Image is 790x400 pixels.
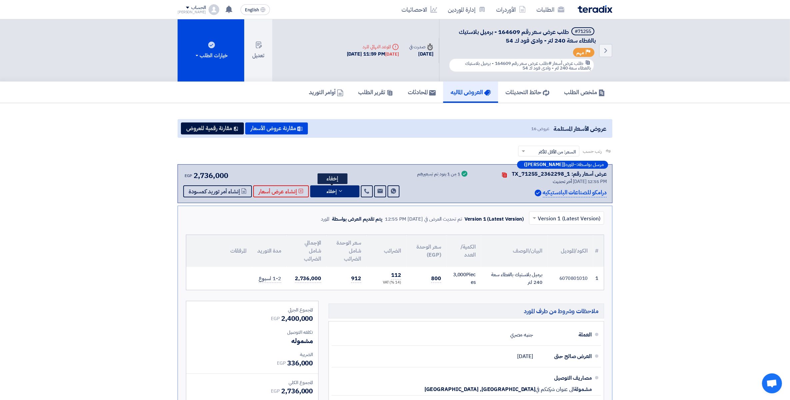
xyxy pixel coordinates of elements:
[548,267,593,290] td: 6070801010
[459,27,596,45] span: طلب عرض سعر رقم 164609 - برميل بلاستيك بالغطاء سعة 240 لتر - وادى فود ك 54
[327,235,367,267] th: سعر الوحدة شامل الضرائب
[192,329,313,336] div: تكلفه التوصيل
[535,386,574,393] span: الى عنوان شركتكم في
[281,386,313,396] span: 2,736,000
[327,189,337,194] span: إخفاء
[194,170,228,181] span: 2,736,000
[259,275,281,283] span: 1-2 اسبوع
[253,185,309,197] button: إنشاء عرض أسعار
[367,235,406,267] th: الضرائب
[245,122,308,134] button: مقارنة عروض الأسعار
[417,172,460,177] div: 1 من 1 بنود تم تسعيرهم
[576,162,604,167] span: مرسل بواسطة:
[277,360,286,367] span: EGP
[318,173,348,184] div: إخفاء
[372,280,401,286] div: (14 %) VAT
[535,190,541,196] img: Verified Account
[443,82,498,103] a: العروض الماليه
[321,215,329,223] div: المورد
[409,50,433,58] div: [DATE]
[332,215,382,223] div: يتم تقديم العرض بواسطة
[396,2,442,17] a: الاحصائيات
[524,162,565,167] b: ([PERSON_NAME])
[351,275,361,283] span: 912
[548,235,593,267] th: الكود/الموديل
[191,5,206,11] div: الحساب
[442,2,491,17] a: إدارة الموردين
[446,267,481,290] td: Pieces
[538,370,592,386] div: مصاريف التوصيل
[385,51,398,58] div: [DATE]
[512,170,607,178] div: عرض أسعار رقم: TX_71255_2362298_1
[271,315,280,322] span: EGP
[538,327,592,343] div: العملة
[271,388,280,395] span: EGP
[517,161,608,169] div: –
[409,43,433,50] div: صدرت في
[552,60,583,67] span: طلب عرض أسعار
[578,5,612,13] img: Teradix logo
[465,60,591,72] span: #طلب عرض سعر رقم 164609 - برميل بلاستيك بالغطاء سعة 240 لتر - وادى فود ك 54
[431,275,441,283] span: 800
[244,19,272,82] button: تعديل
[531,2,570,17] a: الطلبات
[573,178,607,185] span: [DATE] 12:55 PM
[538,348,592,364] div: العرض صالح حتى
[557,82,612,103] a: ملخص الطلب
[192,306,313,313] div: المجموع الجزئي
[189,189,240,194] span: إنشاء أمر توريد كمسودة
[281,313,313,323] span: 2,400,000
[185,173,192,179] span: EGP
[245,8,259,12] span: English
[565,162,574,167] span: المورد
[287,235,327,267] th: الإجمالي شامل الضرائب
[531,125,549,132] span: عروض 16
[183,185,252,197] button: إنشاء أمر توريد كمسودة
[505,88,549,96] h5: حائط التحديثات
[453,271,466,278] span: 3,000
[252,235,287,267] th: مدة التوريد
[347,43,399,50] div: الموعد النهائي للرد
[538,148,576,155] span: السعر: من الأقل للأكثر
[498,82,557,103] a: حائط التحديثات
[391,271,401,280] span: 112
[583,148,602,155] span: رتب حسب
[553,124,606,133] span: عروض الأسعار المستلمة
[762,373,782,393] div: Open chat
[510,328,533,341] div: جنيه مصري
[446,235,481,267] th: الكمية/العدد
[564,88,605,96] h5: ملخص الطلب
[181,122,244,134] button: مقارنة رقمية للعروض
[259,189,297,194] span: إنشاء عرض أسعار
[424,386,535,393] span: [GEOGRAPHIC_DATA], [GEOGRAPHIC_DATA]
[575,29,591,34] div: #71255
[192,379,313,386] div: المجموع الكلي
[481,235,548,267] th: البيان/الوصف
[309,88,344,96] h5: أوامر التوريد
[400,82,443,103] a: المحادثات
[358,88,393,96] h5: تقرير الطلب
[543,188,607,197] p: درامكو للصناعات البلاستيكيه
[553,178,572,185] span: أخر تحديث
[287,358,313,368] span: 336,000
[310,185,360,197] button: إخفاء
[385,215,462,223] div: تم تحديث العرض في [DATE] 12:55 PM
[347,50,399,58] div: [DATE] 11:59 PM
[593,235,604,267] th: #
[178,19,244,82] button: خيارات الطلب
[178,10,206,14] div: [PERSON_NAME]
[295,275,321,283] span: 2,736,000
[593,267,604,290] td: 1
[241,4,270,15] button: English
[209,4,219,15] img: profile_test.png
[517,353,533,360] span: [DATE]
[186,235,252,267] th: المرفقات
[465,215,524,223] div: Version 1 (Latest Version)
[408,88,436,96] h5: المحادثات
[576,50,584,56] span: مهم
[450,88,491,96] h5: العروض الماليه
[351,82,400,103] a: تقرير الطلب
[302,82,351,103] a: أوامر التوريد
[574,386,592,393] span: مشمولة
[194,52,228,60] div: خيارات الطلب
